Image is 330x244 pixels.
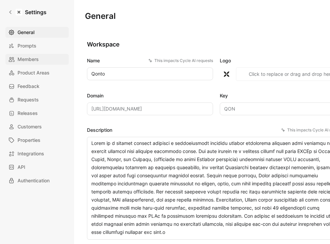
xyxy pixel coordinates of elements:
[18,150,44,158] span: Integrations
[18,109,38,117] span: Releases
[18,163,25,171] span: API
[5,94,69,105] a: Requests
[18,42,36,50] span: Prompts
[18,28,34,36] span: General
[87,57,213,65] label: Name
[5,67,69,78] a: Product Areas
[5,40,69,51] a: Prompts
[5,5,49,19] a: Settings
[5,175,69,186] a: Authentication
[25,8,47,16] h1: Settings
[87,102,213,115] input: Some placeholder
[85,11,116,22] h1: General
[18,123,42,131] span: Customers
[18,136,40,144] span: Properties
[18,55,39,63] span: Members
[5,148,69,159] a: Integrations
[5,27,69,38] a: General
[5,54,69,65] a: Members
[18,82,39,90] span: Feedback
[5,81,69,92] a: Feedback
[18,69,50,77] span: Product Areas
[5,121,69,132] a: Customers
[87,92,213,100] label: Domain
[18,96,39,104] span: Requests
[5,135,69,146] a: Properties
[18,177,50,185] span: Authentication
[5,108,69,119] a: Releases
[220,67,233,81] img: logo
[5,162,69,173] a: API
[148,57,213,64] div: This impacts Cycle AI requests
